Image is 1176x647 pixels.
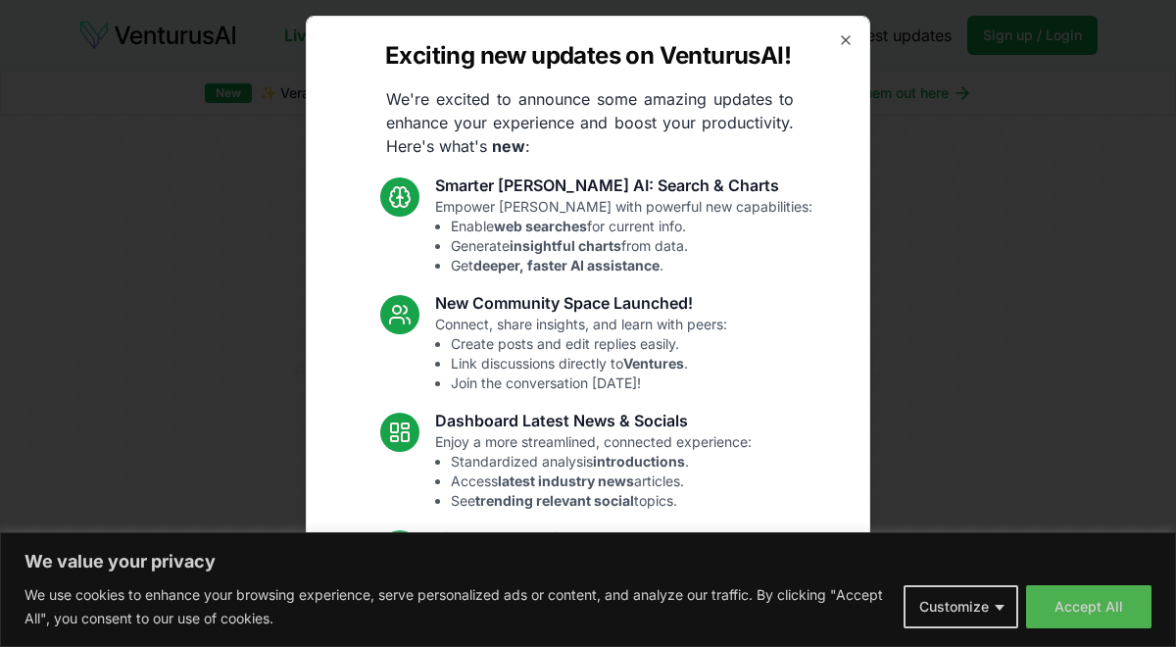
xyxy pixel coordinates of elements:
p: Smoother performance and improved usability: [435,550,737,628]
li: Generate from data. [451,236,812,256]
p: Empower [PERSON_NAME] with powerful new capabilities: [435,197,812,275]
strong: Ventures [623,355,684,372]
h3: New Community Space Launched! [435,291,727,315]
li: Get . [451,256,812,275]
p: Enjoy a more streamlined, connected experience: [435,432,752,511]
strong: latest industry news [498,473,634,489]
li: Join the conversation [DATE]! [451,373,727,393]
li: Standardized analysis . [451,452,752,472]
strong: introductions [593,453,685,470]
h3: Dashboard Latest News & Socials [435,409,752,432]
strong: trending relevant social [475,492,634,509]
li: Fixed mobile chat & sidebar glitches. [451,589,737,609]
li: See topics. [451,491,752,511]
li: Resolved Vera chart loading issue. [451,570,737,589]
strong: insightful charts [510,237,621,254]
h2: Exciting new updates on VenturusAI! [385,40,791,72]
strong: deeper, faster AI assistance [473,257,660,274]
p: We're excited to announce some amazing updates to enhance your experience and boost your producti... [370,87,809,158]
li: Access articles. [451,472,752,491]
h3: Fixes and UI Polish [435,526,737,550]
li: Enable for current info. [451,217,812,236]
p: Connect, share insights, and learn with peers: [435,315,727,393]
strong: web searches [494,218,587,234]
li: Link discussions directly to . [451,354,727,373]
li: Create posts and edit replies easily. [451,334,727,354]
li: Enhanced overall UI consistency. [451,609,737,628]
h3: Smarter [PERSON_NAME] AI: Search & Charts [435,174,812,197]
strong: new [492,136,525,156]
